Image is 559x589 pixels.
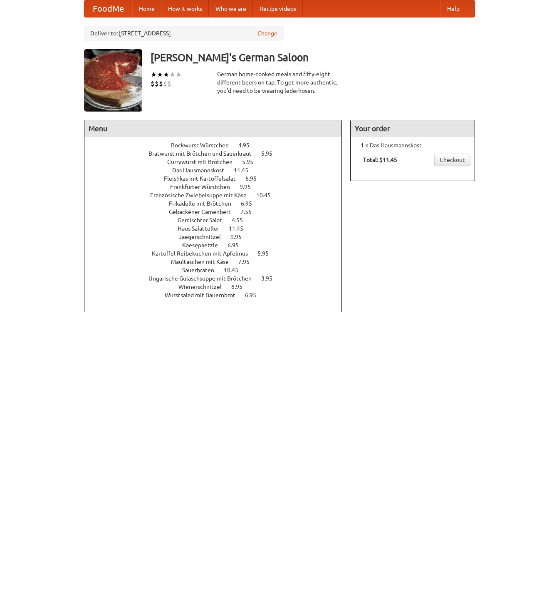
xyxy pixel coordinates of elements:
div: Deliver to: [STREET_ADDRESS] [84,26,284,41]
span: 6.95 [245,175,265,182]
a: Frikadelle mit Brötchen 6.95 [169,200,267,207]
span: Gemischter Salat [178,217,230,224]
a: Wurstsalad mit Bauernbrot 6.95 [165,292,272,298]
span: 10.45 [256,192,279,199]
span: Haus Salatteller [178,225,228,232]
a: Französische Zwiebelsuppe mit Käse 10.45 [150,192,286,199]
li: ★ [151,70,157,79]
span: 9.95 [240,184,259,190]
a: Kartoffel Reibekuchen mit Apfelmus 5.95 [152,250,284,257]
span: 11.45 [234,167,257,174]
h4: Menu [84,120,341,137]
a: Wienerschnitzel 8.95 [178,283,258,290]
span: 6.95 [241,200,260,207]
span: Maultaschen mit Käse [171,258,237,265]
li: ★ [157,70,163,79]
a: Sauerbraten 10.45 [182,267,254,273]
span: 5.95 [257,250,277,257]
span: Fleishkas mit Kartoffelsalat [164,175,244,182]
a: Frankfurter Würstchen 9.95 [170,184,266,190]
a: Who we are [209,0,253,17]
span: 7.55 [240,209,260,215]
li: $ [159,79,163,88]
span: Sauerbraten [182,267,223,273]
span: Kaesepaetzle [182,242,226,249]
span: 6.95 [245,292,265,298]
span: 5.95 [261,150,281,157]
h4: Your order [351,120,475,137]
a: Das Hausmannskost 11.45 [172,167,264,174]
span: 4.55 [232,217,251,224]
span: Kartoffel Reibekuchen mit Apfelmus [152,250,256,257]
span: 8.95 [231,283,251,290]
span: Ungarische Gulaschsuppe mit Brötchen [148,275,260,282]
li: ★ [169,70,176,79]
a: Haus Salatteller 11.45 [178,225,259,232]
b: Total: $11.45 [363,157,397,163]
span: 5.95 [242,159,262,165]
a: Jaegerschnitzel 9.95 [179,234,257,240]
span: 6.95 [228,242,247,249]
a: Currywurst mit Brötchen 5.95 [167,159,269,165]
h3: [PERSON_NAME]'s German Saloon [151,49,475,66]
span: 11.45 [229,225,252,232]
span: 7.95 [238,258,258,265]
span: Das Hausmannskost [172,167,233,174]
span: 3.95 [261,275,281,282]
a: FoodMe [84,0,132,17]
a: Bratwurst mit Brötchen und Sauerkraut 5.95 [148,150,288,157]
span: Currywurst mit Brötchen [167,159,241,165]
a: Recipe videos [253,0,303,17]
li: $ [151,79,155,88]
span: Gebackener Camenbert [169,209,239,215]
li: 1 × Das Hausmannskost [355,141,470,149]
a: Kaesepaetzle 6.95 [182,242,254,249]
a: Ungarische Gulaschsuppe mit Brötchen 3.95 [148,275,288,282]
span: Frankfurter Würstchen [170,184,238,190]
span: Wurstsalad mit Bauernbrot [165,292,244,298]
li: ★ [176,70,182,79]
span: 9.95 [230,234,250,240]
a: Home [132,0,161,17]
li: ★ [163,70,169,79]
img: angular.jpg [84,49,142,112]
span: Wienerschnitzel [178,283,230,290]
li: $ [155,79,159,88]
li: $ [167,79,171,88]
a: How it works [161,0,209,17]
div: German home-cooked meals and fifty-eight different beers on tap. To get more authentic, you'd nee... [217,70,342,95]
span: Französische Zwiebelsuppe mit Käse [150,192,255,199]
a: Maultaschen mit Käse 7.95 [171,258,265,265]
a: Checkout [434,154,470,166]
a: Gebackener Camenbert 7.55 [169,209,267,215]
span: Bratwurst mit Brötchen und Sauerkraut [148,150,260,157]
a: Change [257,29,277,37]
span: 10.45 [224,267,247,273]
a: Fleishkas mit Kartoffelsalat 6.95 [164,175,272,182]
a: Gemischter Salat 4.55 [178,217,258,224]
span: Frikadelle mit Brötchen [169,200,240,207]
a: Help [440,0,466,17]
a: Bockwurst Würstchen 4.95 [171,142,265,149]
span: Jaegerschnitzel [179,234,229,240]
span: 4.95 [238,142,258,149]
span: Bockwurst Würstchen [171,142,237,149]
li: $ [163,79,167,88]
